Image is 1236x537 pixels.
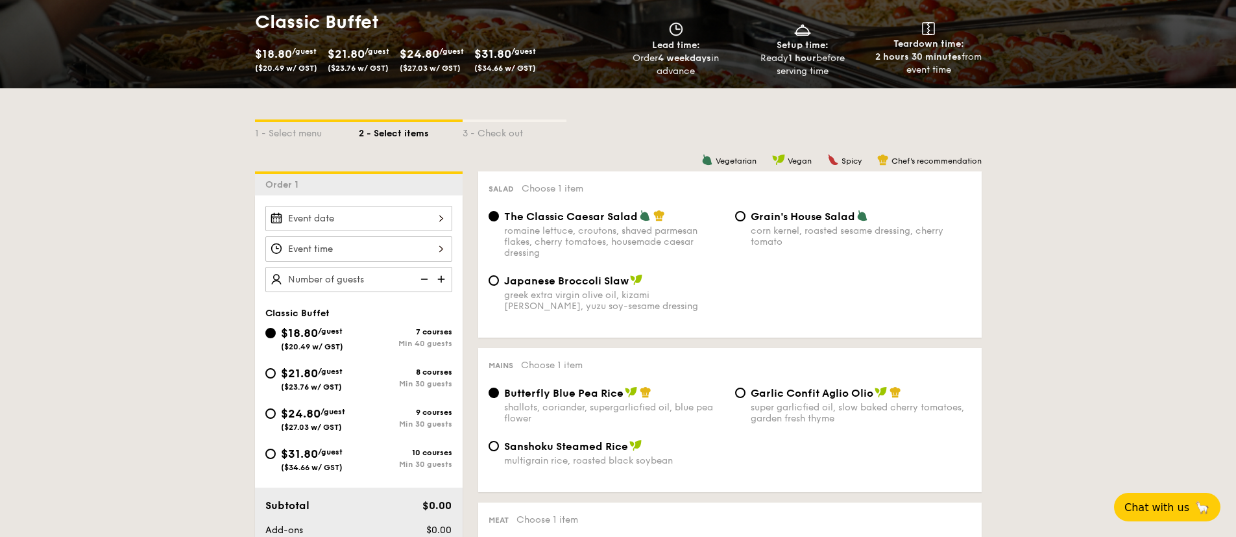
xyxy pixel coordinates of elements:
[255,47,292,61] span: $18.80
[433,267,452,292] img: icon-add.58712e84.svg
[359,368,452,377] div: 8 courses
[281,326,318,340] span: $18.80
[281,463,343,472] span: ($34.66 w/ GST)
[793,22,812,36] img: icon-dish.430c3a2e.svg
[521,360,583,371] span: Choose 1 item
[328,64,389,73] span: ($23.76 w/ GST)
[265,499,309,512] span: Subtotal
[522,183,583,194] span: Choose 1 item
[489,441,499,451] input: Sanshoku Steamed Ricemultigrain rice, roasted black soybean
[856,210,868,221] img: icon-vegetarian.fe4039eb.svg
[629,440,642,451] img: icon-vegan.f8ff3823.svg
[265,368,276,379] input: $21.80/guest($23.76 w/ GST)8 coursesMin 30 guests
[922,22,935,35] img: icon-teardown.65201eee.svg
[777,40,829,51] span: Setup time:
[504,290,725,312] div: greek extra virgin olive oil, kizami [PERSON_NAME], yuzu soy-sesame dressing
[281,382,342,392] span: ($23.76 w/ GST)
[365,47,389,56] span: /guest
[265,179,304,190] span: Order 1
[618,52,734,78] div: Order in advance
[359,448,452,457] div: 10 courses
[489,361,513,370] span: Mains
[265,408,276,419] input: $24.80/guest($27.03 w/ GST)9 coursesMin 30 guests
[504,455,725,466] div: multigrain rice, roasted black soybean
[511,47,536,56] span: /guest
[875,51,962,62] strong: 2 hours 30 minutes
[630,274,643,286] img: icon-vegan.f8ff3823.svg
[842,156,862,166] span: Spicy
[504,402,725,424] div: shallots, coriander, supergarlicfied oil, blue pea flower
[265,328,276,338] input: $18.80/guest($20.49 w/ GST)7 coursesMin 40 guests
[890,386,901,398] img: icon-chef-hat.a58ddaea.svg
[639,210,651,221] img: icon-vegetarian.fe4039eb.svg
[281,406,321,421] span: $24.80
[1114,493,1220,521] button: Chat with us🦙
[751,210,855,223] span: Grain's House Salad
[359,122,463,140] div: 2 - Select items
[318,447,343,456] span: /guest
[489,211,499,221] input: The Classic Caesar Saladromaine lettuce, croutons, shaved parmesan flakes, cherry tomatoes, house...
[1124,501,1189,514] span: Chat with us
[281,447,318,461] span: $31.80
[489,184,514,194] span: Salad
[255,10,613,34] h1: Classic Buffet
[474,64,536,73] span: ($34.66 w/ GST)
[281,342,343,351] span: ($20.49 w/ GST)
[504,387,624,399] span: Butterfly Blue Pea Rice
[265,525,303,536] span: Add-ons
[255,64,317,73] span: ($20.49 w/ GST)
[413,267,433,292] img: icon-reduce.1d2dbef1.svg
[625,386,638,398] img: icon-vegan.f8ff3823.svg
[735,211,745,221] input: Grain's House Saladcorn kernel, roasted sesame dressing, cherry tomato
[489,516,509,525] span: Meat
[255,122,359,140] div: 1 - Select menu
[893,38,964,49] span: Teardown time:
[318,367,343,376] span: /guest
[652,40,700,51] span: Lead time:
[400,47,439,61] span: $24.80
[359,327,452,336] div: 7 courses
[265,206,452,231] input: Event date
[265,236,452,262] input: Event time
[281,366,318,381] span: $21.80
[489,388,499,398] input: Butterfly Blue Pea Riceshallots, coriander, supergarlicfied oil, blue pea flower
[359,460,452,469] div: Min 30 guests
[265,267,452,292] input: Number of guests
[504,440,628,453] span: Sanshoku Steamed Rice
[504,225,725,258] div: romaine lettuce, croutons, shaved parmesan flakes, cherry tomatoes, housemade caesar dressing
[463,122,566,140] div: 3 - Check out
[772,154,785,166] img: icon-vegan.f8ff3823.svg
[891,156,982,166] span: Chef's recommendation
[751,225,971,247] div: corn kernel, roasted sesame dressing, cherry tomato
[504,275,629,287] span: Japanese Broccoli Slaw
[516,514,578,525] span: Choose 1 item
[788,156,812,166] span: Vegan
[788,53,816,64] strong: 1 hour
[328,47,365,61] span: $21.80
[640,386,651,398] img: icon-chef-hat.a58ddaea.svg
[321,407,345,416] span: /guest
[265,308,330,319] span: Classic Buffet
[744,52,860,78] div: Ready before serving time
[871,51,987,77] div: from event time
[426,525,452,536] span: $0.00
[735,388,745,398] input: Garlic Confit Aglio Oliosuper garlicfied oil, slow baked cherry tomatoes, garden fresh thyme
[827,154,839,166] img: icon-spicy.37a8142b.svg
[359,339,452,348] div: Min 40 guests
[292,47,317,56] span: /guest
[318,327,343,336] span: /guest
[281,423,342,432] span: ($27.03 w/ GST)
[359,379,452,388] div: Min 30 guests
[877,154,889,166] img: icon-chef-hat.a58ddaea.svg
[653,210,665,221] img: icon-chef-hat.a58ddaea.svg
[400,64,461,73] span: ($27.03 w/ GST)
[751,387,873,399] span: Garlic Confit Aglio Olio
[489,275,499,286] input: Japanese Broccoli Slawgreek extra virgin olive oil, kizami [PERSON_NAME], yuzu soy-sesame dressing
[1194,500,1210,515] span: 🦙
[359,419,452,429] div: Min 30 guests
[875,386,888,398] img: icon-vegan.f8ff3823.svg
[265,449,276,459] input: $31.80/guest($34.66 w/ GST)10 coursesMin 30 guests
[751,402,971,424] div: super garlicfied oil, slow baked cherry tomatoes, garden fresh thyme
[359,408,452,417] div: 9 courses
[716,156,757,166] span: Vegetarian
